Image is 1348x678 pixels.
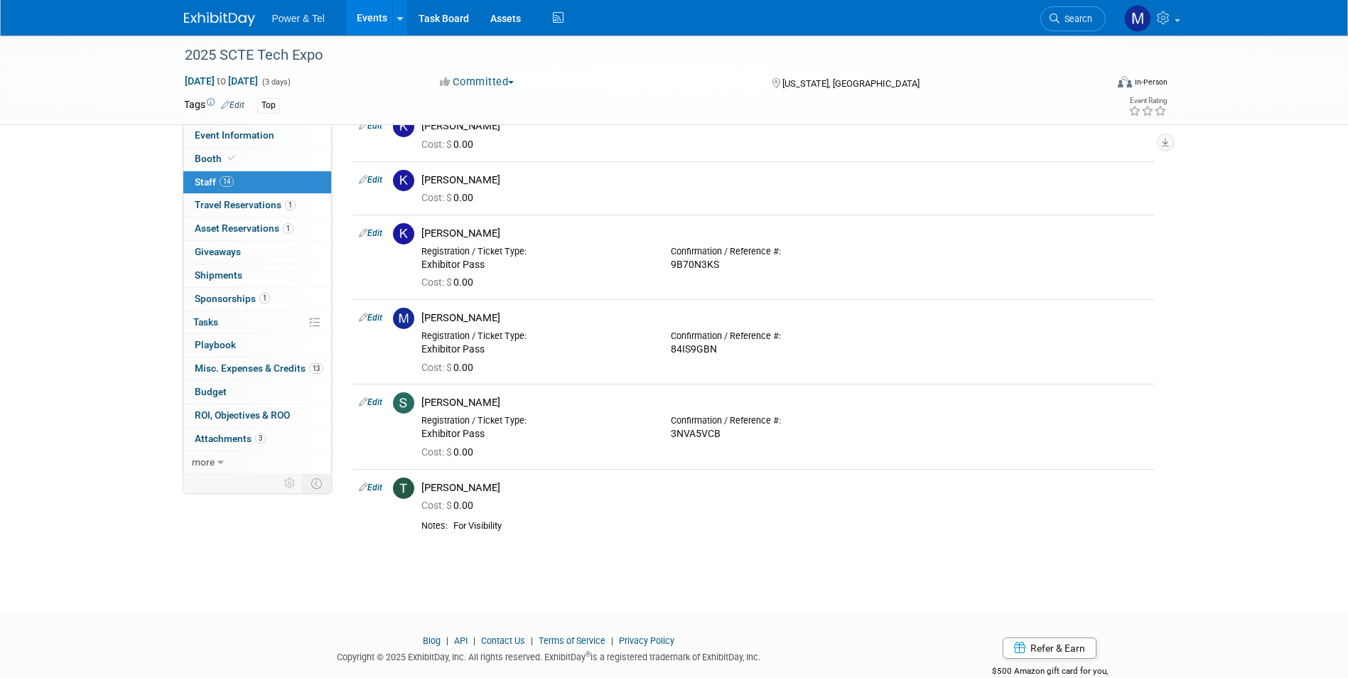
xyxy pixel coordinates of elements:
[359,397,382,407] a: Edit
[1134,77,1168,87] div: In-Person
[393,170,414,191] img: K.jpg
[183,404,331,427] a: ROI, Objectives & ROO
[421,330,649,342] div: Registration / Ticket Type:
[195,433,266,444] span: Attachments
[184,97,244,114] td: Tags
[393,116,414,137] img: K.jpg
[184,647,915,664] div: Copyright © 2025 ExhibitDay, Inc. All rights reserved. ExhibitDay is a registered trademark of Ex...
[193,316,218,328] span: Tasks
[309,363,323,374] span: 13
[1059,14,1092,24] span: Search
[527,635,536,646] span: |
[195,222,293,234] span: Asset Reservations
[421,139,479,150] span: 0.00
[481,635,525,646] a: Contact Us
[539,635,605,646] a: Terms of Service
[220,176,234,187] span: 14
[180,43,1084,68] div: 2025 SCTE Tech Expo
[393,223,414,244] img: K.jpg
[671,415,899,426] div: Confirmation / Reference #:
[183,217,331,240] a: Asset Reservations1
[671,259,899,271] div: 9B70N3KS
[183,288,331,311] a: Sponsorships1
[184,12,255,26] img: ExhibitDay
[421,446,453,458] span: Cost: $
[221,100,244,110] a: Edit
[183,428,331,451] a: Attachments3
[421,481,1148,495] div: [PERSON_NAME]
[421,227,1148,240] div: [PERSON_NAME]
[421,311,1148,325] div: [PERSON_NAME]
[421,520,448,532] div: Notes:
[183,381,331,404] a: Budget
[195,129,274,141] span: Event Information
[195,153,238,164] span: Booth
[195,246,241,257] span: Giveaways
[1022,74,1168,95] div: Event Format
[359,121,382,131] a: Edit
[183,171,331,194] a: Staff14
[423,635,441,646] a: Blog
[257,98,280,113] div: Top
[671,330,899,342] div: Confirmation / Reference #:
[183,334,331,357] a: Playbook
[671,343,899,356] div: 84IS9GBN
[470,635,479,646] span: |
[259,293,270,303] span: 1
[192,456,215,468] span: more
[1118,76,1132,87] img: Format-Inperson.png
[421,192,453,203] span: Cost: $
[195,339,236,350] span: Playbook
[782,78,920,89] span: [US_STATE], [GEOGRAPHIC_DATA]
[215,75,228,87] span: to
[183,451,331,474] a: more
[183,148,331,171] a: Booth
[261,77,291,87] span: (3 days)
[421,500,479,511] span: 0.00
[1128,97,1167,104] div: Event Rating
[671,428,899,441] div: 3NVA5VCB
[421,259,649,271] div: Exhibitor Pass
[608,635,617,646] span: |
[195,362,323,374] span: Misc. Expenses & Credits
[421,276,453,288] span: Cost: $
[195,386,227,397] span: Budget
[183,124,331,147] a: Event Information
[195,293,270,304] span: Sponsorships
[421,192,479,203] span: 0.00
[421,343,649,356] div: Exhibitor Pass
[195,409,290,421] span: ROI, Objectives & ROO
[421,246,649,257] div: Registration / Ticket Type:
[183,357,331,380] a: Misc. Expenses & Credits13
[1124,5,1151,32] img: Madalyn Bobbitt
[359,483,382,493] a: Edit
[1003,637,1096,659] a: Refer & Earn
[184,75,259,87] span: [DATE] [DATE]
[421,362,479,373] span: 0.00
[183,194,331,217] a: Travel Reservations1
[586,650,591,658] sup: ®
[283,223,293,234] span: 1
[421,500,453,511] span: Cost: $
[421,415,649,426] div: Registration / Ticket Type:
[302,474,331,493] td: Toggle Event Tabs
[421,362,453,373] span: Cost: $
[272,13,325,24] span: Power & Tel
[421,428,649,441] div: Exhibitor Pass
[671,246,899,257] div: Confirmation / Reference #:
[421,119,1148,133] div: [PERSON_NAME]
[285,200,296,210] span: 1
[421,396,1148,409] div: [PERSON_NAME]
[393,308,414,329] img: M.jpg
[195,199,296,210] span: Travel Reservations
[228,154,235,162] i: Booth reservation complete
[255,433,266,443] span: 3
[435,75,519,90] button: Committed
[183,311,331,334] a: Tasks
[278,474,303,493] td: Personalize Event Tab Strip
[183,241,331,264] a: Giveaways
[421,276,479,288] span: 0.00
[359,175,382,185] a: Edit
[195,176,234,188] span: Staff
[183,264,331,287] a: Shipments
